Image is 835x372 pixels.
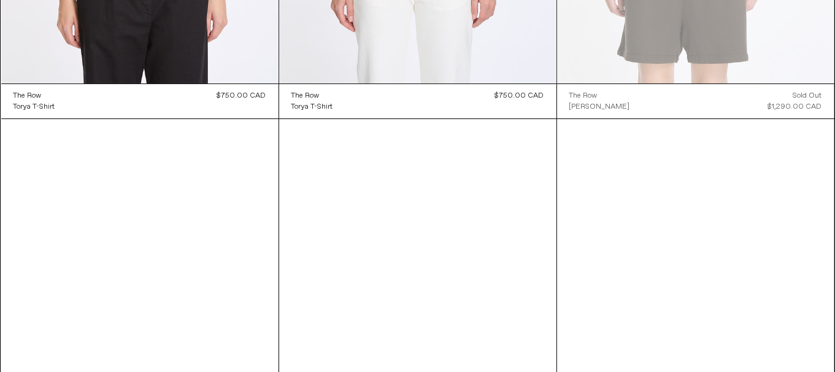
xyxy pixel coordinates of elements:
a: The Row [569,90,630,101]
div: [PERSON_NAME] [569,102,630,112]
a: The Row [13,90,55,101]
div: $1,290.00 CAD [768,101,822,112]
div: The Row [13,91,42,101]
div: The Row [569,91,598,101]
div: The Row [291,91,320,101]
a: The Row [291,90,333,101]
div: Torya T-Shirt [13,102,55,112]
a: Torya T-Shirt [291,101,333,112]
div: $750.00 CAD [495,90,544,101]
div: Sold out [793,90,822,101]
div: Torya T-Shirt [291,102,333,112]
div: $750.00 CAD [217,90,266,101]
a: [PERSON_NAME] [569,101,630,112]
a: Torya T-Shirt [13,101,55,112]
